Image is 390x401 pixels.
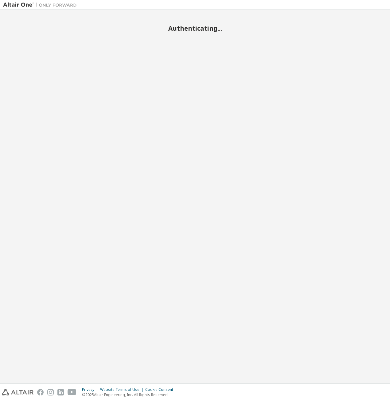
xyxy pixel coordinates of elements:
img: youtube.svg [68,389,76,395]
img: altair_logo.svg [2,389,33,395]
img: facebook.svg [37,389,44,395]
div: Website Terms of Use [100,387,145,392]
img: instagram.svg [47,389,54,395]
div: Privacy [82,387,100,392]
img: linkedin.svg [57,389,64,395]
h2: Authenticating... [3,24,387,32]
img: Altair One [3,2,80,8]
p: © 2025 Altair Engineering, Inc. All Rights Reserved. [82,392,177,397]
div: Cookie Consent [145,387,177,392]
